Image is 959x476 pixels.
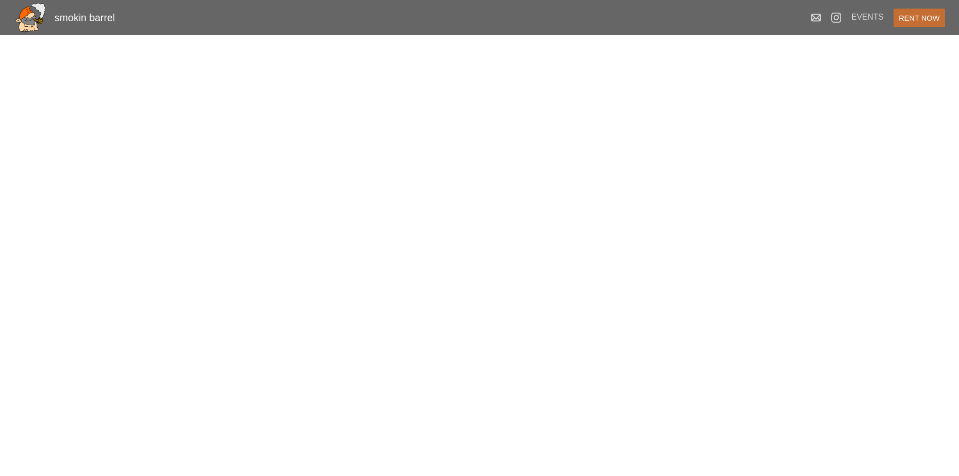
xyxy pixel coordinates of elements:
img: insta.png [831,13,841,23]
a: EVENTS [851,13,883,21]
img: smokki.png [14,2,47,34]
button: RENT NOW [894,9,944,27]
img: mail.png [811,13,821,23]
div: smokin barrel [54,12,115,24]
